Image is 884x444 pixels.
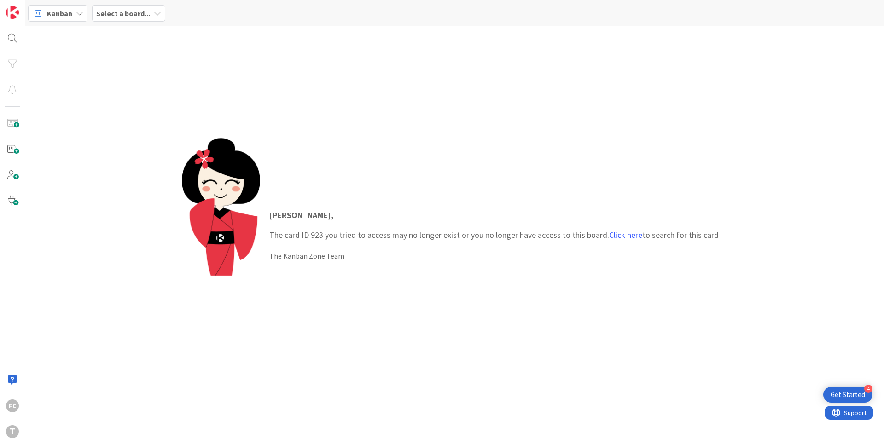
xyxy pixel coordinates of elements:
strong: [PERSON_NAME] , [269,210,334,220]
p: The card ID 923 you tried to access may no longer exist or you no longer have access to this boar... [269,209,719,241]
div: 4 [864,385,872,393]
div: The Kanban Zone Team [269,250,719,261]
span: Kanban [47,8,72,19]
span: Support [19,1,42,12]
div: Open Get Started checklist, remaining modules: 4 [823,387,872,403]
div: T [6,425,19,438]
img: Visit kanbanzone.com [6,6,19,19]
b: Select a board... [96,9,150,18]
a: Click here [609,230,642,240]
div: Get Started [831,390,865,399]
div: FC [6,399,19,412]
